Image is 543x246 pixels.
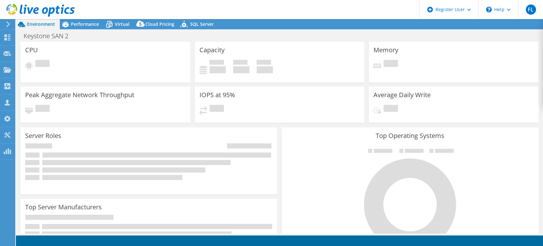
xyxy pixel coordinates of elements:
[25,204,102,211] h3: Top Server Manufacturers
[21,33,78,40] h1: Keystone SAN 2
[115,21,129,27] span: Virtual
[35,105,50,113] span: Pending
[199,47,225,54] h3: Capacity
[373,47,398,54] h3: Memory
[384,105,398,113] span: Pending
[71,21,99,27] span: Performance
[257,60,271,66] span: Total
[384,60,398,69] span: Pending
[35,60,50,69] span: Pending
[27,21,55,27] span: Environment
[486,7,492,12] svg: \n
[373,91,431,98] h3: Average Daily Write
[25,132,61,139] h3: Server Roles
[526,4,536,15] span: FL
[145,21,174,27] span: Cloud Pricing
[25,47,38,54] h3: CPU
[233,60,247,66] span: Free
[210,66,226,73] h4: 0 GiB
[210,60,224,66] span: Used
[190,21,214,27] span: SQL Server
[199,91,235,98] h3: IOPS at 95%
[233,66,249,73] h4: 0 GiB
[210,105,224,113] span: Pending
[286,132,533,139] h3: Top Operating Systems
[25,91,134,98] h3: Peak Aggregate Network Throughput
[257,66,273,73] h4: 0 GiB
